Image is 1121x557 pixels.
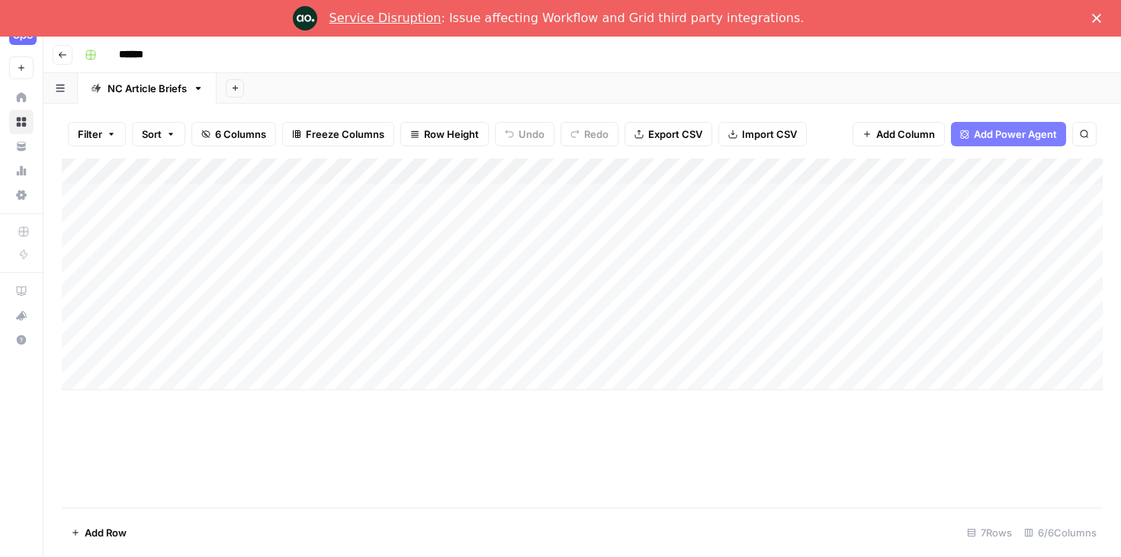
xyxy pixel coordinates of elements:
[853,122,945,146] button: Add Column
[584,126,609,142] span: Redo
[108,81,187,96] div: NC Article Briefs
[961,520,1018,545] div: 7 Rows
[974,126,1057,142] span: Add Power Agent
[742,126,797,142] span: Import CSV
[306,126,384,142] span: Freeze Columns
[142,126,162,142] span: Sort
[78,73,217,104] a: NC Article Briefs
[951,122,1066,146] button: Add Power Agent
[78,126,102,142] span: Filter
[9,110,34,134] a: Browse
[9,158,34,183] a: Usage
[9,134,34,158] a: Your Data
[648,126,702,142] span: Export CSV
[215,126,266,142] span: 6 Columns
[191,122,276,146] button: 6 Columns
[495,122,554,146] button: Undo
[329,11,442,25] a: Service Disruption
[424,126,479,142] span: Row Height
[876,126,935,142] span: Add Column
[329,11,805,26] div: : Issue affecting Workflow and Grid third party integrations.
[9,279,34,303] a: AirOps Academy
[293,6,317,30] img: Profile image for Engineering
[1018,520,1103,545] div: 6/6 Columns
[9,183,34,207] a: Settings
[68,122,126,146] button: Filter
[62,520,136,545] button: Add Row
[9,85,34,110] a: Home
[560,122,618,146] button: Redo
[1092,14,1107,23] div: Close
[282,122,394,146] button: Freeze Columns
[625,122,712,146] button: Export CSV
[85,525,127,540] span: Add Row
[9,328,34,352] button: Help + Support
[519,126,544,142] span: Undo
[718,122,807,146] button: Import CSV
[10,304,33,327] div: What's new?
[9,303,34,328] button: What's new?
[132,122,185,146] button: Sort
[400,122,489,146] button: Row Height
